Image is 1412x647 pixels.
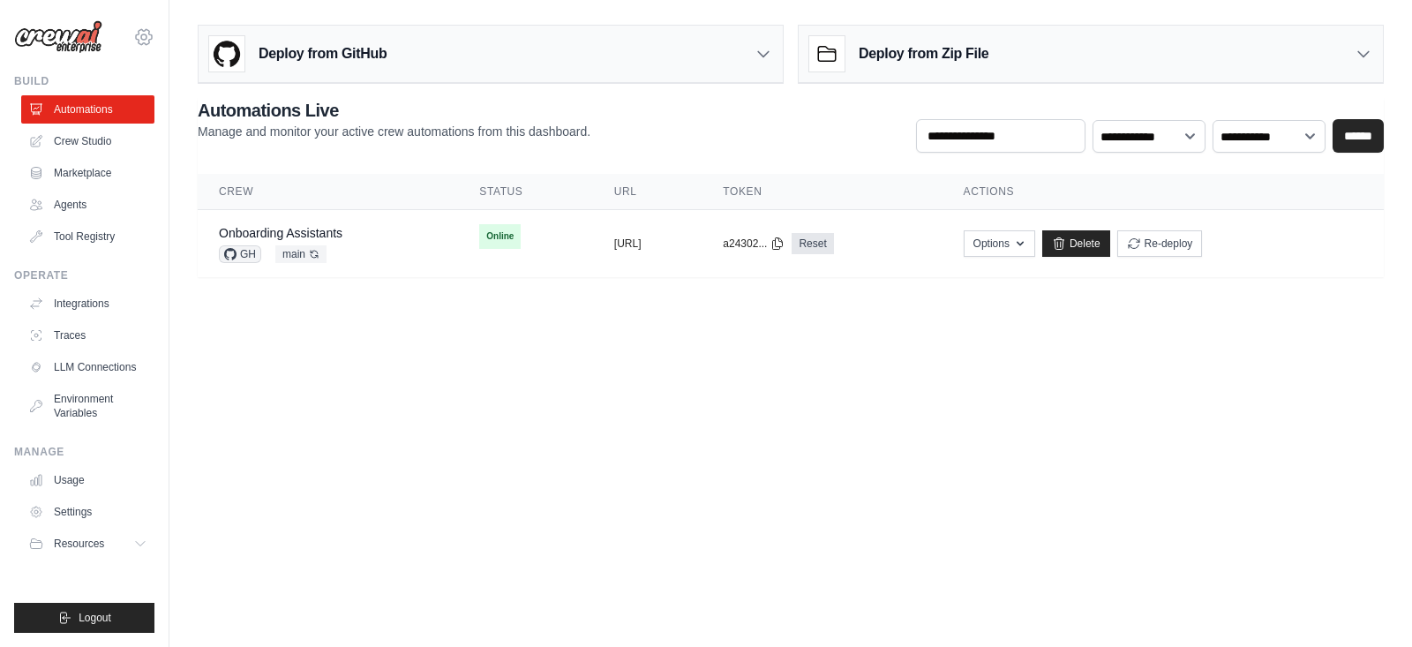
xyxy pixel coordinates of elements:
[21,290,154,318] a: Integrations
[219,245,261,263] span: GH
[458,174,593,210] th: Status
[198,98,590,123] h2: Automations Live
[198,174,458,210] th: Crew
[21,222,154,251] a: Tool Registry
[21,353,154,381] a: LLM Connections
[54,537,104,551] span: Resources
[21,498,154,526] a: Settings
[1117,230,1203,257] button: Re-deploy
[21,466,154,494] a: Usage
[21,127,154,155] a: Crew Studio
[964,230,1035,257] button: Options
[14,603,154,633] button: Logout
[859,43,988,64] h3: Deploy from Zip File
[21,159,154,187] a: Marketplace
[209,36,244,71] img: GitHub Logo
[14,268,154,282] div: Operate
[21,95,154,124] a: Automations
[79,611,111,625] span: Logout
[723,237,785,251] button: a24302...
[21,321,154,350] a: Traces
[275,245,327,263] span: main
[259,43,387,64] h3: Deploy from GitHub
[21,191,154,219] a: Agents
[792,233,833,254] a: Reset
[198,123,590,140] p: Manage and monitor your active crew automations from this dashboard.
[21,385,154,427] a: Environment Variables
[219,226,342,240] a: Onboarding Assistants
[943,174,1384,210] th: Actions
[593,174,702,210] th: URL
[1042,230,1110,257] a: Delete
[702,174,942,210] th: Token
[21,530,154,558] button: Resources
[14,74,154,88] div: Build
[14,20,102,54] img: Logo
[479,224,521,249] span: Online
[14,445,154,459] div: Manage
